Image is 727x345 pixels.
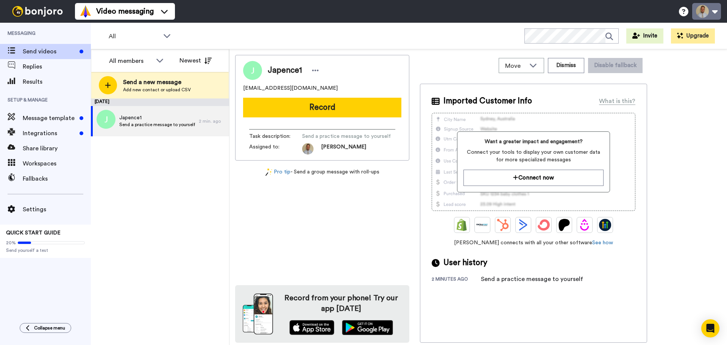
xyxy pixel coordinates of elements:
[109,56,152,66] div: All members
[34,325,65,331] span: Collapse menu
[538,219,550,231] img: ConvertKit
[23,47,76,56] span: Send videos
[476,219,488,231] img: Ontraport
[517,219,529,231] img: ActiveCampaign
[265,168,272,176] img: magic-wand.svg
[443,257,487,269] span: User history
[432,239,635,247] span: [PERSON_NAME] connects with all your other software
[23,114,76,123] span: Message template
[265,168,290,176] a: Pro tip
[243,84,338,92] span: [EMAIL_ADDRESS][DOMAIN_NAME]
[463,138,603,145] span: Want a greater impact and engagement?
[123,78,191,87] span: Send a new message
[243,98,401,117] button: Record
[243,293,273,334] img: download
[91,98,229,106] div: [DATE]
[97,110,115,129] img: j.png
[119,114,195,122] span: Japence1
[23,62,91,71] span: Replies
[456,219,468,231] img: Shopify
[443,95,532,107] span: Imported Customer Info
[23,159,91,168] span: Workspaces
[302,133,391,140] span: Send a practice message to yourself
[235,168,409,176] div: - Send a group message with roll-ups
[463,148,603,164] span: Connect your tools to display your own customer data for more specialized messages
[497,219,509,231] img: Hubspot
[289,320,334,335] img: appstore
[20,323,71,333] button: Collapse menu
[592,240,613,245] a: See how
[599,97,635,106] div: What is this?
[249,143,302,155] span: Assigned to:
[481,275,583,284] div: Send a practice message to yourself
[6,247,85,253] span: Send yourself a test
[579,219,591,231] img: Drip
[23,77,91,86] span: Results
[6,240,16,246] span: 20%
[123,87,191,93] span: Add new contact or upload CSV
[96,6,154,17] span: Video messaging
[80,5,92,17] img: vm-color.svg
[588,58,643,73] button: Disable fallback
[23,174,91,183] span: Fallbacks
[701,319,719,337] div: Open Intercom Messenger
[109,32,159,41] span: All
[505,61,526,70] span: Move
[23,205,91,214] span: Settings
[432,276,481,284] div: 2 minutes ago
[243,61,262,80] img: Image of Japence1
[671,28,715,44] button: Upgrade
[9,6,66,17] img: bj-logo-header-white.svg
[199,118,225,124] div: 2 min. ago
[23,144,91,153] span: Share library
[463,170,603,186] button: Connect now
[281,293,402,314] h4: Record from your phone! Try our app [DATE]
[268,65,302,76] span: Japence1
[302,143,314,155] img: ACg8ocJN6YCjX7R2INtmAGgCvvELLAF6OQWQUZ2CeH5LIl-NE1Wx2ueNfw=s96-c
[599,219,611,231] img: GoHighLevel
[23,129,76,138] span: Integrations
[626,28,663,44] button: Invite
[249,133,302,140] span: Task description :
[174,53,217,68] button: Newest
[119,122,195,128] span: Send a practice message to yourself
[548,58,584,73] button: Dismiss
[342,320,393,335] img: playstore
[321,143,366,155] span: [PERSON_NAME]
[6,230,61,236] span: QUICK START GUIDE
[558,219,570,231] img: Patreon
